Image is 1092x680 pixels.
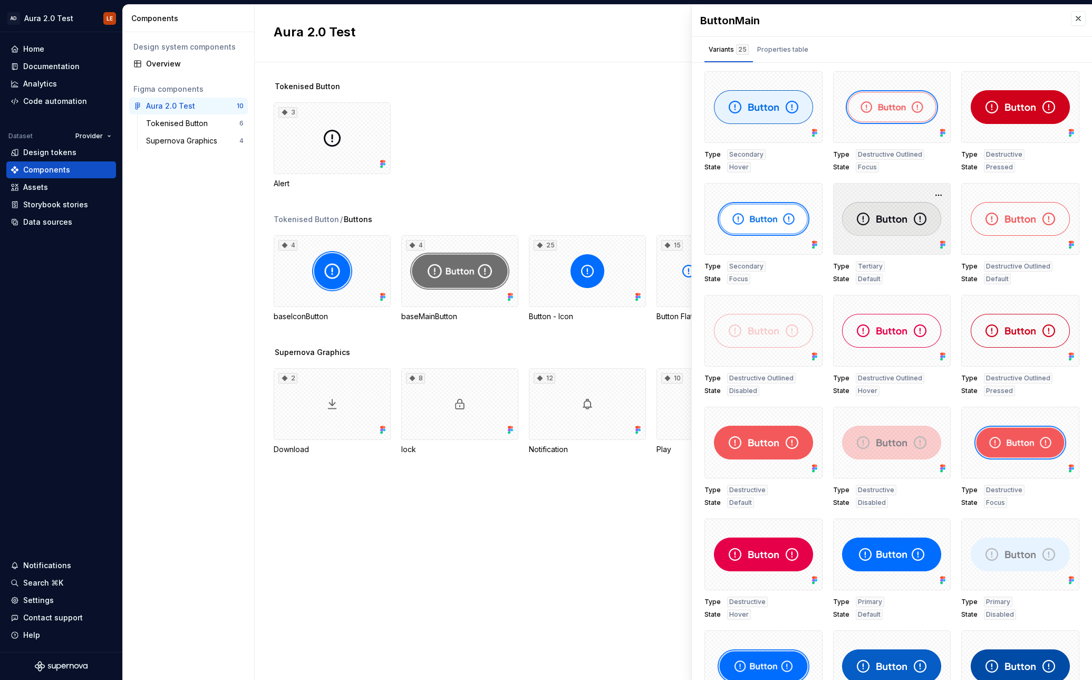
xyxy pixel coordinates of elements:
h2: Aura 2.0 Test [274,24,778,41]
span: Type [961,598,978,606]
div: Aura 2.0 Test [24,13,73,24]
button: Contact support [6,609,116,626]
div: Supernova Graphics [146,136,221,146]
span: Focus [986,499,1005,507]
a: Overview [129,55,248,72]
span: Pressed [986,163,1013,171]
span: Focus [729,275,748,283]
span: Default [986,275,1009,283]
span: Buttons [344,214,372,225]
span: Type [833,262,849,271]
div: Home [23,44,44,54]
span: Type [704,150,721,159]
div: Components [131,13,250,24]
span: Type [833,150,849,159]
div: 8 [406,373,425,384]
span: Destructive [858,486,894,494]
div: 3 [278,107,297,118]
button: Notifications [6,557,116,574]
div: 4 [406,240,425,251]
div: 10 [661,373,683,384]
span: Type [704,262,721,271]
span: Destructive Outlined [858,150,922,159]
div: 12Notification [529,368,646,455]
span: Destructive [986,150,1022,159]
span: State [833,275,849,283]
div: Settings [23,595,54,606]
span: Hover [729,610,749,619]
span: Destructive Outlined [858,374,922,382]
div: Code automation [23,96,87,107]
div: baseIconButton [274,311,391,322]
span: Pressed [986,387,1013,395]
div: Analytics [23,79,57,89]
div: LE [107,14,113,23]
div: 10 [237,102,244,110]
div: lock [401,444,518,455]
div: Search ⌘K [23,578,63,588]
span: Disabled [729,387,757,395]
span: Type [833,374,849,382]
div: 4baseMainButton [401,235,518,322]
span: State [704,163,721,171]
span: Hover [858,387,877,395]
div: Contact support [23,612,83,623]
div: Design tokens [23,147,76,158]
span: Type [961,374,978,382]
span: Disabled [858,499,886,507]
a: Components [6,161,116,178]
a: Aura 2.0 Test10 [129,98,248,114]
a: Supernova Logo [35,661,88,672]
div: Aura 2.0 Test [146,101,195,111]
span: State [833,499,849,507]
span: Type [961,150,978,159]
div: Help [23,630,40,640]
span: Supernova Graphics [275,347,350,358]
span: Default [858,275,881,283]
span: Type [961,262,978,271]
span: Destructive [986,486,1022,494]
a: Supernova Graphics4 [142,132,248,149]
span: State [704,275,721,283]
div: Assets [23,182,48,193]
div: Notification [529,444,646,455]
div: baseMainButton [401,311,518,322]
span: Tertiary [858,262,883,271]
span: Disabled [986,610,1014,619]
a: Tokenised Button6 [142,115,248,132]
div: 6 [239,119,244,128]
a: Design tokens [6,144,116,161]
a: Data sources [6,214,116,231]
div: Variants [709,44,749,55]
div: Storybook stories [23,199,88,210]
span: Default [858,610,881,619]
div: 12 [534,373,555,384]
span: State [961,610,978,619]
div: Overview [146,59,244,69]
div: Button - Icon [529,311,646,322]
div: Tokenised Button [146,118,212,129]
span: / [340,214,343,225]
span: Destructive Outlined [986,262,1050,271]
span: State [833,610,849,619]
span: Primary [986,598,1010,606]
div: 25 [534,240,557,251]
span: Secondary [729,150,764,159]
div: 15Button Flat text [656,235,774,322]
div: 4 [239,137,244,145]
a: Settings [6,592,116,609]
div: Documentation [23,61,80,72]
span: Default [729,499,752,507]
span: Primary [858,598,882,606]
span: Type [961,486,978,494]
span: State [704,610,721,619]
div: Play [656,444,774,455]
span: Destructive [729,598,766,606]
span: State [704,499,721,507]
div: 4 [278,240,297,251]
div: AD [7,12,20,25]
div: Tokenised Button [274,214,339,225]
a: Home [6,41,116,58]
div: Dataset [8,132,33,140]
span: Type [704,486,721,494]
